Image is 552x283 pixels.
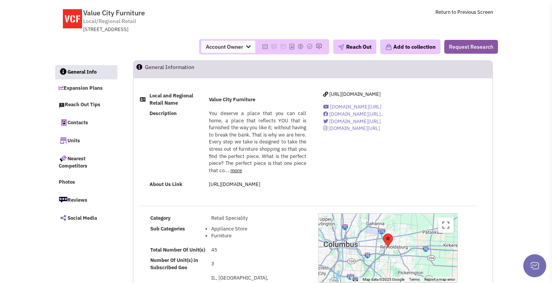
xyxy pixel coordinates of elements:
[271,43,277,49] img: Please add to your accounts
[323,104,381,110] a: [DOMAIN_NAME][URL]
[150,215,171,221] b: Category
[55,114,117,130] a: Contacts
[145,61,217,77] h2: General Information
[444,40,498,54] button: Request Research
[424,277,455,281] a: Report a map error
[209,181,260,188] a: [URL][DOMAIN_NAME]
[210,255,308,273] td: 3
[55,132,117,148] a: Units
[55,98,117,112] a: Reach Out Tips
[297,43,304,49] img: Please add to your accounts
[211,232,306,240] li: Furniture
[210,245,308,255] td: 45
[55,210,117,226] a: Social Media
[333,39,376,54] button: Reach Out
[330,104,381,110] span: [DOMAIN_NAME][URL]
[211,225,306,233] li: Appliance Store
[383,234,393,248] div: Value City Furniture
[55,150,117,174] a: Nearest Competitors
[55,192,117,208] a: Reviews
[280,43,286,49] img: Please add to your accounts
[150,225,185,232] b: Sub Categories
[320,272,346,282] a: Open this area in Google Maps (opens a new window)
[83,8,145,17] span: Value City Furniture
[83,26,283,33] div: [STREET_ADDRESS]
[320,272,346,282] img: Google
[323,118,381,125] a: [DOMAIN_NAME][URL]
[438,217,453,233] button: Toggle fullscreen view
[83,17,136,25] span: Local/Regional Retail
[307,43,313,49] img: Please add to your accounts
[230,167,242,174] a: more
[149,92,193,106] b: Local and Regional Retail Name
[209,96,255,103] b: Value City Furniture
[329,91,381,97] span: [URL][DOMAIN_NAME]
[59,9,86,28] img: www.valuecityfurniture.com
[409,277,420,281] a: Terms (opens in new tab)
[316,43,322,49] img: Please add to your accounts
[380,39,440,54] button: Add to collection
[435,9,493,15] a: Return to Previous Screen
[210,213,308,224] td: Retail Speciality
[55,65,117,80] a: General Info
[329,118,381,125] span: [DOMAIN_NAME][URL]
[323,111,384,117] a: [DOMAIN_NAME][URL]..
[201,41,255,53] span: Account Owner
[55,81,117,96] a: Expansion Plans
[149,181,182,188] b: About Us Link
[149,110,177,117] b: Description
[385,44,392,51] img: icon-collection-lavender.png
[55,175,117,190] a: Photos
[150,247,205,253] b: Total Number Of Unit(s)
[323,91,381,97] a: [URL][DOMAIN_NAME]
[338,44,344,50] img: plane.png
[323,125,380,132] a: [DOMAIN_NAME][URL]
[329,125,380,132] span: [DOMAIN_NAME][URL]
[150,257,198,271] b: Number Of Unit(s) in Subscribed Geo
[329,111,384,117] span: [DOMAIN_NAME][URL]..
[353,277,358,282] button: Keyboard shortcuts
[209,110,306,174] span: You deserve a place that you can call home, a place that reflects YOU that is furnished the way y...
[363,277,404,281] span: Map data ©2025 Google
